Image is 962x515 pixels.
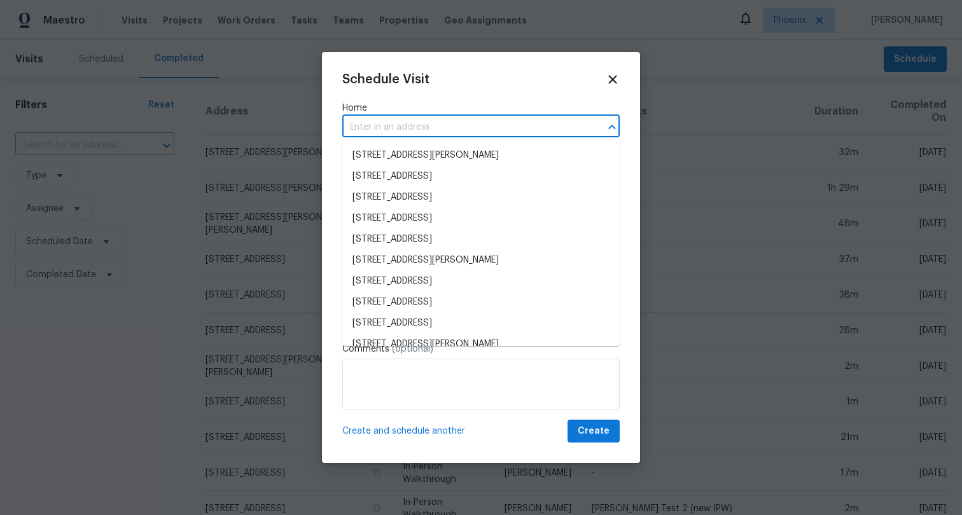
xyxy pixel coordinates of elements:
span: (optional) [392,345,433,354]
li: [STREET_ADDRESS] [342,229,620,250]
span: Close [606,72,620,86]
li: [STREET_ADDRESS] [342,271,620,292]
li: [STREET_ADDRESS] [342,187,620,208]
span: Create [578,423,610,439]
button: Create [568,420,620,443]
li: [STREET_ADDRESS] [342,292,620,313]
span: Create and schedule another [342,425,465,437]
button: Close [603,118,621,136]
input: Enter in an address [342,118,584,137]
li: [STREET_ADDRESS] [342,313,620,334]
li: [STREET_ADDRESS][PERSON_NAME] [342,334,620,355]
li: [STREET_ADDRESS][PERSON_NAME] [342,250,620,271]
label: Home [342,102,620,114]
li: [STREET_ADDRESS] [342,166,620,187]
label: Comments [342,343,620,355]
span: Schedule Visit [342,73,429,86]
li: [STREET_ADDRESS][PERSON_NAME] [342,145,620,166]
li: [STREET_ADDRESS] [342,208,620,229]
